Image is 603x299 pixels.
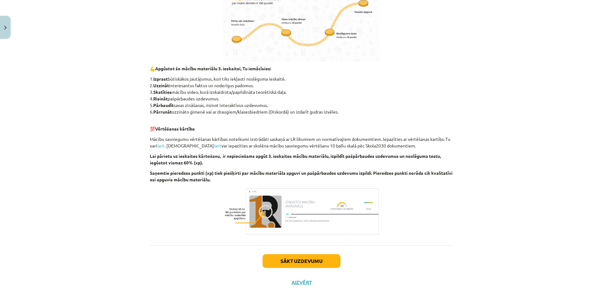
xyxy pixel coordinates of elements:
a: šeit [157,143,165,148]
button: Sākt uzdevumu [263,254,340,268]
button: Aizvērt [290,279,313,286]
b: Skatīties [153,89,172,95]
p: 💯 [150,119,453,132]
b: Apgūstot šo mācību materiālu 3. ieskaitei, Tu iemācīsies: [155,66,271,71]
b: Risināt [153,96,168,101]
b: Vērtēšanas kārtība [155,126,195,131]
b: Lai pārietu uz ieskaites kārtošanu, ir nepieciešams apgūt 3. ieskaites mācību materiālu, izpildīt... [150,153,441,165]
b: Uzzināt [153,83,169,88]
b: Izprast [153,76,168,82]
p: Mācību sasniegumu vērtēšanas kārtības noteikumi izstrādāti saskaņā ar LR likumiem un normatīvajie... [150,136,453,149]
p: 💪 [150,65,453,72]
img: icon-close-lesson-0947bae3869378f0d4975bcd49f059093ad1ed9edebbc8119c70593378902aed.svg [4,26,7,30]
b: Pārrunāt [153,109,172,115]
b: Saņemtie pieredzes punkti (xp) tiek piešķirti par mācību materiāla apguvi un pašpārbaudes uzdevum... [150,170,453,182]
a: šeit [214,143,221,148]
p: 1. būtiskākos jautājumus, kuri tiks iekļauti noslēguma ieskaitē. 2. interesantus faktus un noderī... [150,76,453,115]
b: Pārbaudīt [153,102,174,108]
